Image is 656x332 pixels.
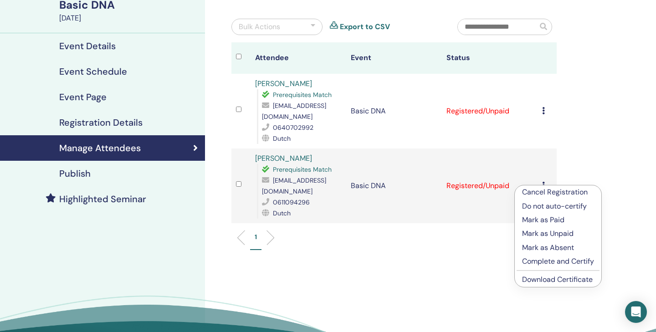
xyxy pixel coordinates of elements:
div: [DATE] [59,13,200,24]
h4: Registration Details [59,117,143,128]
span: [EMAIL_ADDRESS][DOMAIN_NAME] [262,102,326,121]
p: Complete and Certify [522,256,594,267]
span: 0611094296 [273,198,310,206]
h4: Event Details [59,41,116,51]
div: Open Intercom Messenger [625,301,647,323]
span: Prerequisites Match [273,165,332,174]
td: Basic DNA [346,74,442,148]
h4: Publish [59,168,91,179]
a: [PERSON_NAME] [255,79,312,88]
span: Prerequisites Match [273,91,332,99]
p: 1 [255,232,257,242]
th: Attendee [251,42,346,74]
p: Mark as Absent [522,242,594,253]
td: Basic DNA [346,148,442,223]
p: Cancel Registration [522,187,594,198]
p: Do not auto-certify [522,201,594,212]
a: [PERSON_NAME] [255,153,312,163]
span: Dutch [273,209,291,217]
th: Event [346,42,442,74]
a: Download Certificate [522,275,593,284]
a: Export to CSV [340,21,390,32]
span: [EMAIL_ADDRESS][DOMAIN_NAME] [262,176,326,195]
h4: Manage Attendees [59,143,141,153]
div: Bulk Actions [239,21,280,32]
h4: Event Schedule [59,66,127,77]
span: Dutch [273,134,291,143]
span: 0640702992 [273,123,313,132]
h4: Highlighted Seminar [59,194,146,204]
p: Mark as Paid [522,215,594,225]
h4: Event Page [59,92,107,102]
p: Mark as Unpaid [522,228,594,239]
th: Status [442,42,538,74]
